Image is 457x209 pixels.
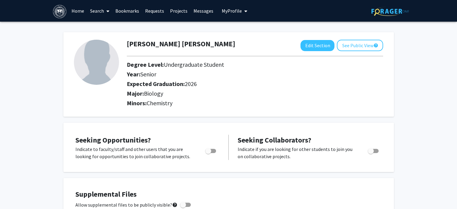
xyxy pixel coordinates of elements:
[203,146,219,155] div: Toggle
[167,0,190,21] a: Projects
[238,135,311,145] span: Seeking Collaborators?
[147,99,172,107] span: Chemistry
[127,71,342,78] h2: Year:
[238,146,356,160] p: Indicate if you are looking for other students to join you on collaborative projects.
[53,5,66,18] img: Brandeis University Logo
[371,7,409,16] img: ForagerOne Logo
[365,146,382,155] div: Toggle
[127,90,383,97] h2: Major:
[337,40,383,51] button: See Public View
[172,201,178,208] mat-icon: help
[140,70,156,78] span: Senior
[69,0,87,21] a: Home
[144,90,163,97] span: Biology
[222,8,242,14] span: My Profile
[373,42,378,49] mat-icon: help
[74,40,119,85] img: Profile Picture
[300,40,334,51] button: Edit Section
[127,100,383,107] h2: Minors:
[75,135,151,145] span: Seeking Opportunities?
[127,61,342,68] h2: Degree Level:
[127,80,342,88] h2: Expected Graduation:
[112,0,142,21] a: Bookmarks
[142,0,167,21] a: Requests
[164,61,224,68] span: Undergraduate Student
[5,182,26,204] iframe: Chat
[127,40,235,48] h1: [PERSON_NAME] [PERSON_NAME]
[185,80,197,88] span: 2026
[87,0,112,21] a: Search
[75,190,382,199] h4: Supplemental Files
[75,201,178,208] span: Allow supplemental files to be publicly visible?
[75,146,194,160] p: Indicate to faculty/staff and other users that you are looking for opportunities to join collabor...
[190,0,216,21] a: Messages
